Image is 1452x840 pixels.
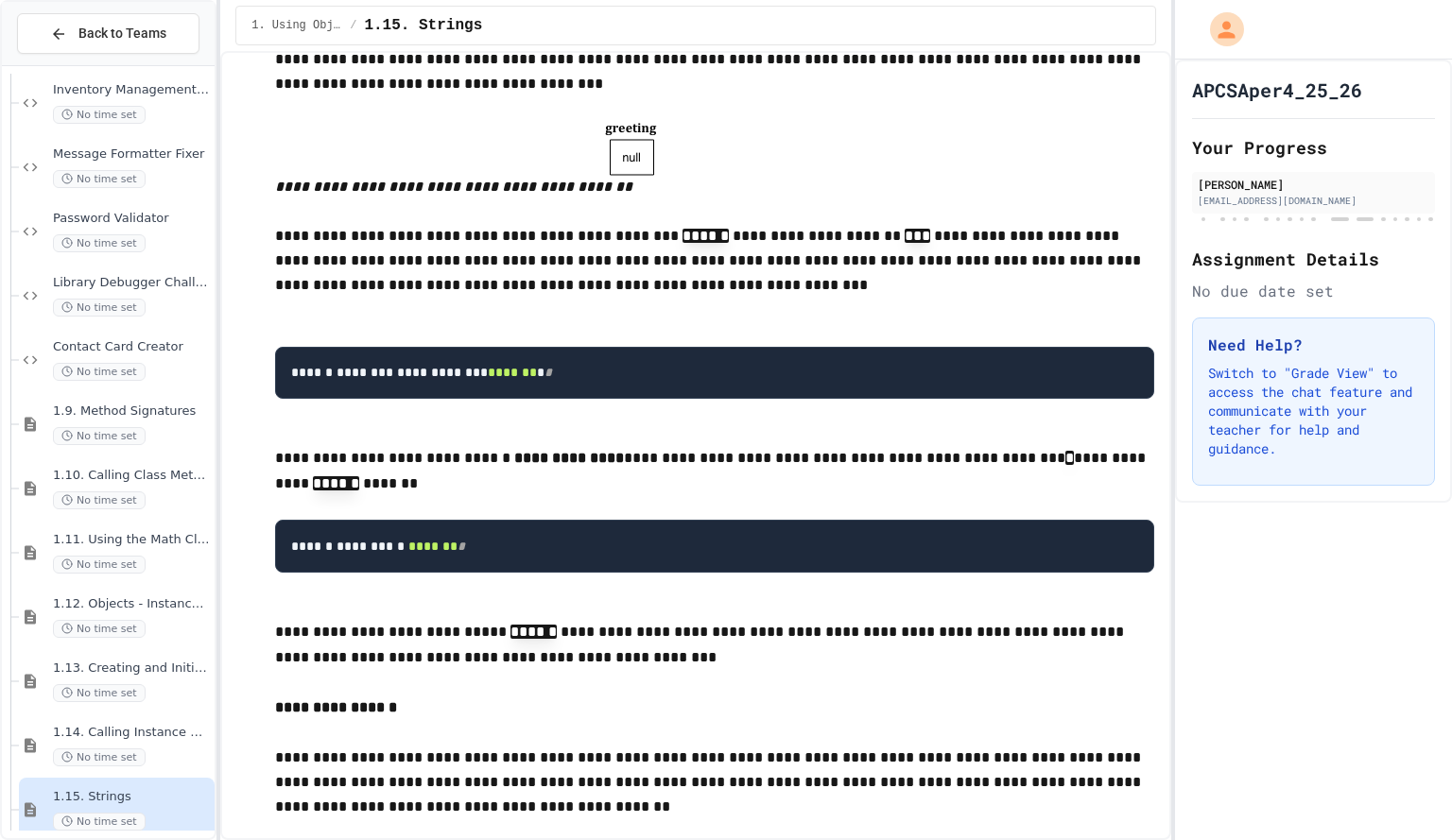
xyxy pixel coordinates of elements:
h1: APCSAper4_25_26 [1192,77,1362,103]
span: No time set [53,620,146,638]
span: Back to Teams [78,24,166,43]
span: 1.14. Calling Instance Methods [53,725,211,741]
span: No time set [53,813,146,831]
button: Back to Teams [17,13,199,54]
span: No time set [53,234,146,252]
p: Switch to "Grade View" to access the chat feature and communicate with your teacher for help and ... [1208,364,1419,458]
span: No time set [53,491,146,509]
span: Contact Card Creator [53,339,211,355]
span: 1.9. Method Signatures [53,403,211,420]
span: No time set [53,684,146,702]
div: My Account [1190,8,1249,51]
span: Password Validator [53,211,211,227]
span: No time set [53,427,146,445]
span: Inventory Management System [53,82,211,98]
h2: Your Progress [1192,134,1435,161]
span: Message Formatter Fixer [53,146,211,163]
span: No time set [53,363,146,381]
span: 1.10. Calling Class Methods [53,468,211,484]
span: 1.12. Objects - Instances of Classes [53,596,211,612]
span: 1.15. Strings [364,14,482,37]
span: 1.15. Strings [53,789,211,805]
span: No time set [53,748,146,766]
div: [EMAIL_ADDRESS][DOMAIN_NAME] [1198,194,1429,208]
span: 1. Using Objects and Methods [251,18,342,33]
span: No time set [53,106,146,124]
span: 1.11. Using the Math Class [53,532,211,548]
div: [PERSON_NAME] [1198,176,1429,193]
span: Library Debugger Challenge [53,275,211,291]
span: 1.13. Creating and Initializing Objects: Constructors [53,660,211,677]
span: No time set [53,556,146,574]
span: No time set [53,299,146,317]
span: / [350,18,356,33]
h2: Assignment Details [1192,246,1435,272]
div: No due date set [1192,280,1435,302]
h3: Need Help? [1208,334,1419,356]
span: No time set [53,170,146,188]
